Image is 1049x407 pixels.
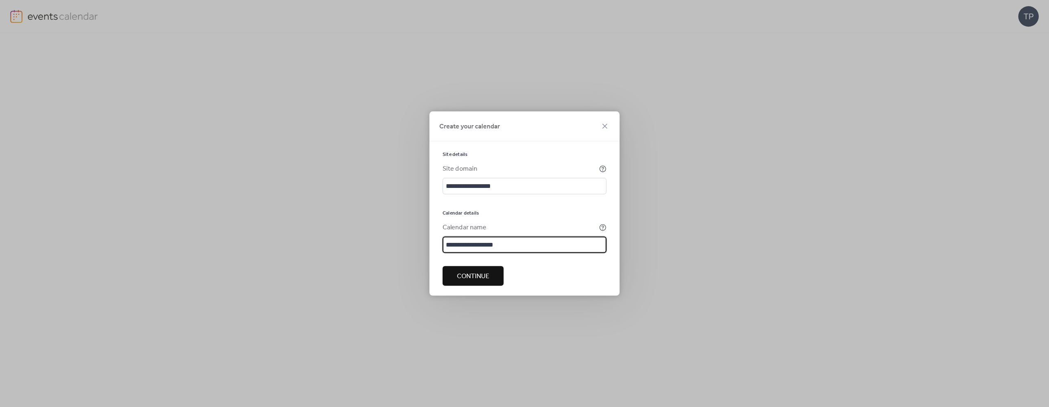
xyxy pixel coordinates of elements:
span: Site details [443,151,468,158]
button: Continue [443,266,504,286]
span: Continue [457,272,489,281]
div: Calendar name [443,223,597,233]
span: Calendar details [443,210,479,217]
div: Site domain [443,164,597,174]
span: Create your calendar [439,122,500,132]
